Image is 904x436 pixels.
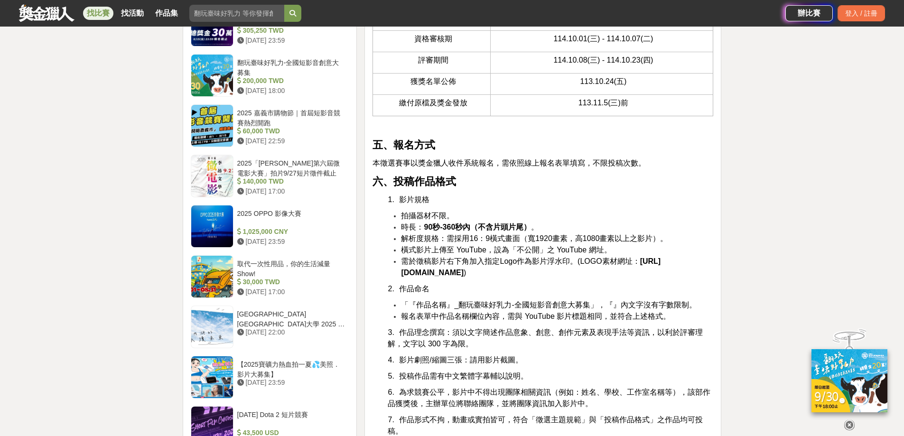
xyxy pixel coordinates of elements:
div: 1,025,000 CNY [237,227,345,237]
div: [DATE] 23:59 [237,36,345,46]
span: 3. [388,328,394,336]
a: 2025 OPPO 影像大賽 1,025,000 CNY [DATE] 23:59 [191,205,349,248]
span: 資格審核期 [414,35,452,43]
div: [GEOGRAPHIC_DATA][GEOGRAPHIC_DATA]大學 2025 短影片競賽徵件 「看見內湖的永續未來」 [237,309,345,327]
span: 需於徵稿影片右下角加入指定Logo作為影片浮水印。(LOGO素材網址： [401,257,640,265]
span: 時長： 。 [401,223,539,231]
strong: 六、投稿作品格式 [373,176,456,187]
span: 作品形式不拘，動畫或實拍皆可，符合「徵選主題規範」與「投稿作品格式」之作品均可投稿。 [388,416,703,435]
div: [DATE] 22:59 [237,136,345,146]
span: 本徵選賽事以獎金獵人收件系統報名，需依照線上報名表單填寫，不限投稿次數。 [373,159,646,167]
span: 114.10.08(三) - 114.10.23(四) [553,56,653,64]
span: 4. [388,356,394,364]
span: 7. [388,416,394,424]
a: [GEOGRAPHIC_DATA][GEOGRAPHIC_DATA]大學 2025 短影片競賽徵件 「看見內湖的永續未來」 [DATE] 22:00 [191,306,349,348]
div: 2025「[PERSON_NAME]第六屆微電影大賽」拍片9/27短片徵件截止 [237,158,345,176]
div: 30,000 TWD [237,277,345,287]
span: 作品理念撰寫：須以文字簡述作品意象、創意、創作元素及表現手法等資訊，以利於評審理解，文字以 300 字為限。 [388,328,703,348]
span: 繳付原檔及獎金發放 [399,99,467,107]
a: 作品集 [151,7,182,20]
a: 【2025寶礦力熱血拍一夏💦美照．影片大募集】 [DATE] 23:59 [191,356,349,399]
div: 2025 OPPO 影像大賽 [237,209,345,227]
div: [DATE] 22:00 [237,327,345,337]
a: 2025 嘉義市購物節｜首屆短影音競賽熱烈開跑 60,000 TWD [DATE] 22:59 [191,104,349,147]
div: [DATE] 18:00 [237,86,345,96]
div: 2025 嘉義市購物節｜首屆短影音競賽熱烈開跑 [237,108,345,126]
span: 「『作品名稱』_翻玩臺味好乳力-全國短影音創意大募集」，『』內文字沒有字數限制。 [401,301,696,309]
div: [DATE] 17:00 [237,287,345,297]
a: [URL][DOMAIN_NAME] [401,258,661,277]
span: 6. [388,388,394,396]
div: 200,000 TWD [237,76,345,86]
a: 取代一次性用品，你的生活減量 Show! 30,000 TWD [DATE] 17:00 [191,255,349,298]
strong: [URL][DOMAIN_NAME] [401,257,661,277]
span: 1. [388,195,394,204]
span: 拍攝器材不限。 [401,212,454,220]
span: 橫式影片上傳至 YouTube，設為「不公開」之 YouTube 網址。 [401,246,611,254]
div: 【2025寶礦力熱血拍一夏💦美照．影片大募集】 [237,360,345,378]
span: 5. [388,372,394,380]
div: [DATE] 17:00 [237,186,345,196]
span: 解析度規格：需採用16：9橫式畫面（寬1920畫素，高1080畫素以上之影片）。 [401,234,668,242]
div: [DATE] 23:59 [237,237,345,247]
a: 辦比賽 [785,5,833,21]
span: 為求競賽公平，影片中不得出現團隊相關資訊（例如：姓名、學校、工作室名稱等），該部作品獲獎後，主辦單位將聯絡團隊，並將團隊資訊加入影片中。 [388,388,710,408]
div: [DATE] 23:59 [237,378,345,388]
div: 取代一次性用品，你的生活減量 Show! [237,259,345,277]
input: 翻玩臺味好乳力 等你發揮創意！ [189,5,284,22]
span: 報名表單中作品名稱欄位內容，需與 YouTube 影片標題相同，並符合上述格式。 [401,312,671,320]
strong: 90秒-360秒內（不含片頭片尾） [424,223,531,231]
div: [DATE] Dota 2 短片競賽 [237,410,345,428]
span: 作品命名 [399,285,429,293]
strong: 五、報名方式 [373,139,435,151]
span: 影片劇照/縮圖三張：請用影片截圖。 [399,356,522,364]
a: 找比賽 [83,7,113,20]
span: 113.11.5(三)前 [578,99,628,107]
div: 翻玩臺味好乳力-全國短影音創意大募集 [237,58,345,76]
span: 114.10.01(三) - 114.10.07(二) [553,35,653,43]
div: 140,000 TWD [237,176,345,186]
span: 投稿作品需有中文繁體字幕輔以說明。 [399,372,528,380]
a: 2025「[PERSON_NAME]第六屆微電影大賽」拍片9/27短片徵件截止 140,000 TWD [DATE] 17:00 [191,155,349,197]
a: 找活動 [117,7,148,20]
span: 影片規格 [399,195,429,204]
span: 113.10.24(五) [580,77,626,85]
div: 305,250 TWD [237,26,345,36]
span: ) [464,269,466,277]
span: 獲獎名單公佈 [410,77,456,85]
span: 評審期間 [418,56,448,64]
span: 2. [388,285,394,293]
img: ff197300-f8ee-455f-a0ae-06a3645bc375.jpg [811,349,887,412]
div: 登入 / 註冊 [838,5,885,21]
div: 60,000 TWD [237,126,345,136]
a: 翻玩臺味好乳力-全國短影音創意大募集 200,000 TWD [DATE] 18:00 [191,54,349,97]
